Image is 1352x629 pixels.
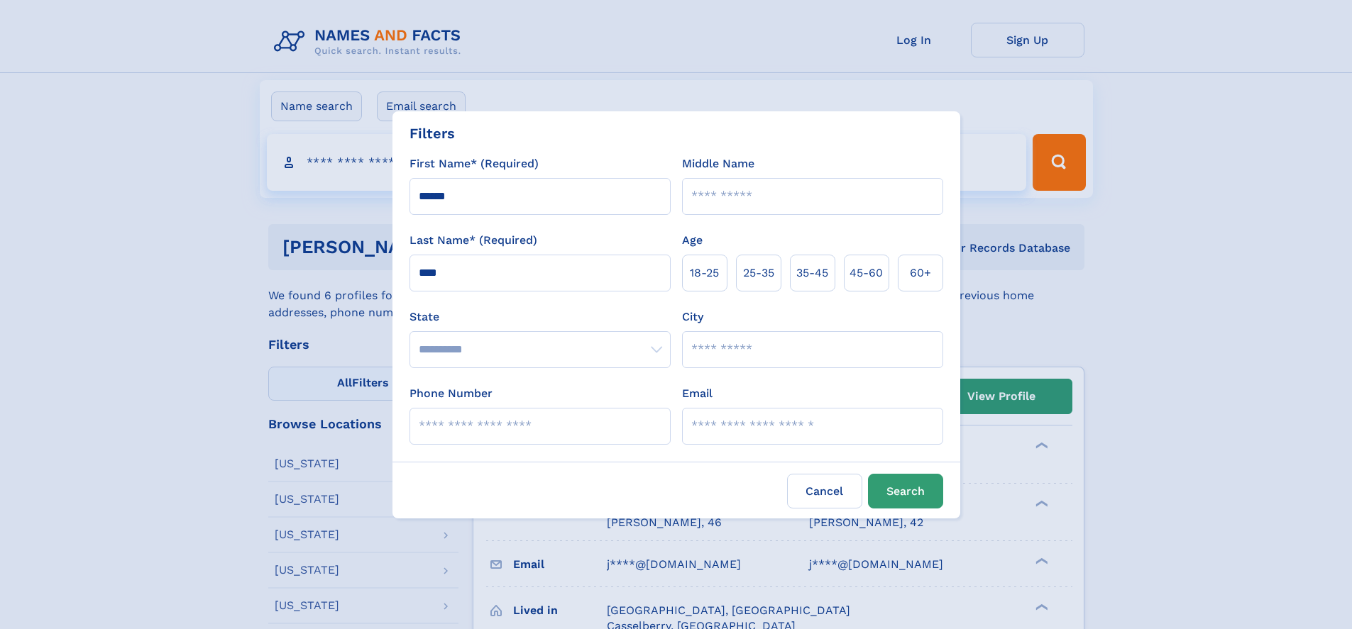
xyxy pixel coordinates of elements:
[682,155,754,172] label: Middle Name
[682,385,713,402] label: Email
[743,265,774,282] span: 25‑35
[410,385,493,402] label: Phone Number
[410,123,455,144] div: Filters
[682,232,703,249] label: Age
[910,265,931,282] span: 60+
[410,155,539,172] label: First Name* (Required)
[796,265,828,282] span: 35‑45
[410,308,671,325] label: State
[690,265,719,282] span: 18‑25
[850,265,883,282] span: 45‑60
[868,474,943,508] button: Search
[410,232,537,249] label: Last Name* (Required)
[682,308,703,325] label: City
[787,474,862,508] label: Cancel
